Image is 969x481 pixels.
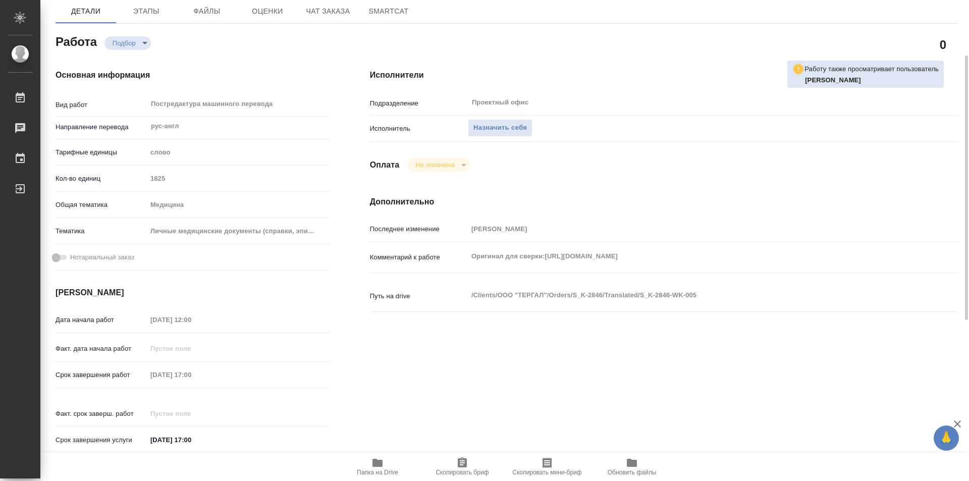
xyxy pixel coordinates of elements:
[147,144,330,161] div: слово
[608,469,657,476] span: Обновить файлы
[147,341,235,356] input: Пустое поле
[589,453,674,481] button: Обновить файлы
[183,5,231,18] span: Файлы
[147,223,330,240] div: Личные медицинские документы (справки, эпикризы)
[147,171,330,186] input: Пустое поле
[370,252,468,262] p: Комментарий к работе
[364,5,413,18] span: SmartCat
[110,39,139,47] button: Подбор
[407,158,469,172] div: Подбор
[56,435,147,445] p: Срок завершения услуги
[147,367,235,382] input: Пустое поле
[56,287,330,299] h4: [PERSON_NAME]
[468,119,532,137] button: Назначить себя
[805,76,861,84] b: [PERSON_NAME]
[56,226,147,236] p: Тематика
[370,159,400,171] h4: Оплата
[370,291,468,301] p: Путь на drive
[938,427,955,449] span: 🙏
[468,287,909,304] textarea: /Clients/ООО "ТЕРГАЛ"/Orders/S_K-2846/Translated/S_K-2846-WK-005
[468,222,909,236] input: Пустое поле
[473,122,527,134] span: Назначить себя
[122,5,171,18] span: Этапы
[335,453,420,481] button: Папка на Drive
[56,200,147,210] p: Общая тематика
[512,469,581,476] span: Скопировать мини-бриф
[468,248,909,265] textarea: Оригинал для сверки:[URL][DOMAIN_NAME]
[370,224,468,234] p: Последнее изменение
[147,196,330,213] div: Медицина
[420,453,505,481] button: Скопировать бриф
[147,433,235,447] input: ✎ Введи что-нибудь
[147,312,235,327] input: Пустое поле
[104,36,151,50] div: Подбор
[56,174,147,184] p: Кол-во единиц
[56,122,147,132] p: Направление перевода
[147,406,235,421] input: Пустое поле
[370,98,468,109] p: Подразделение
[56,147,147,157] p: Тарифные единицы
[56,315,147,325] p: Дата начала работ
[940,36,946,53] h2: 0
[805,75,939,85] p: Баданян Артак
[243,5,292,18] span: Оценки
[62,5,110,18] span: Детали
[370,69,958,81] h4: Исполнители
[56,370,147,380] p: Срок завершения работ
[56,100,147,110] p: Вид работ
[804,64,939,74] p: Работу также просматривает пользователь
[370,196,958,208] h4: Дополнительно
[370,124,468,134] p: Исполнитель
[436,469,489,476] span: Скопировать бриф
[412,161,457,169] button: Не оплачена
[56,69,330,81] h4: Основная информация
[56,409,147,419] p: Факт. срок заверш. работ
[357,469,398,476] span: Папка на Drive
[934,425,959,451] button: 🙏
[505,453,589,481] button: Скопировать мини-бриф
[304,5,352,18] span: Чат заказа
[56,32,97,50] h2: Работа
[56,344,147,354] p: Факт. дата начала работ
[70,252,134,262] span: Нотариальный заказ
